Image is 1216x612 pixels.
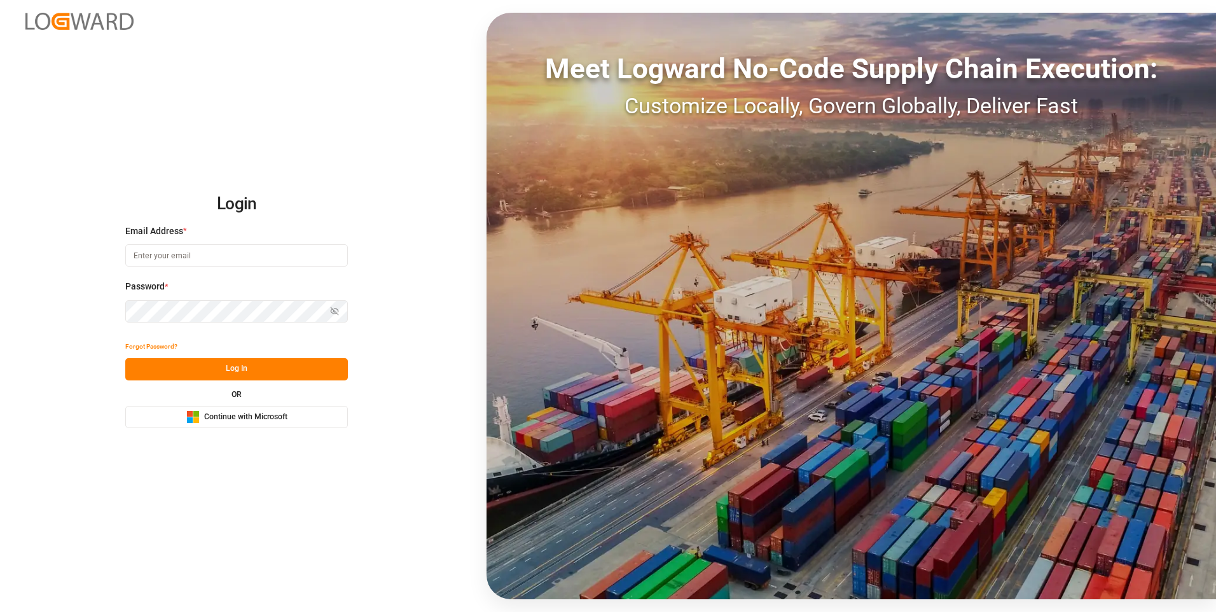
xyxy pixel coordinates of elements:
[231,391,242,398] small: OR
[125,358,348,380] button: Log In
[204,412,287,423] span: Continue with Microsoft
[487,90,1216,122] div: Customize Locally, Govern Globally, Deliver Fast
[125,225,183,238] span: Email Address
[125,184,348,225] h2: Login
[125,280,165,293] span: Password
[125,336,177,358] button: Forgot Password?
[25,13,134,30] img: Logward_new_orange.png
[125,406,348,428] button: Continue with Microsoft
[487,48,1216,90] div: Meet Logward No-Code Supply Chain Execution:
[125,244,348,267] input: Enter your email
